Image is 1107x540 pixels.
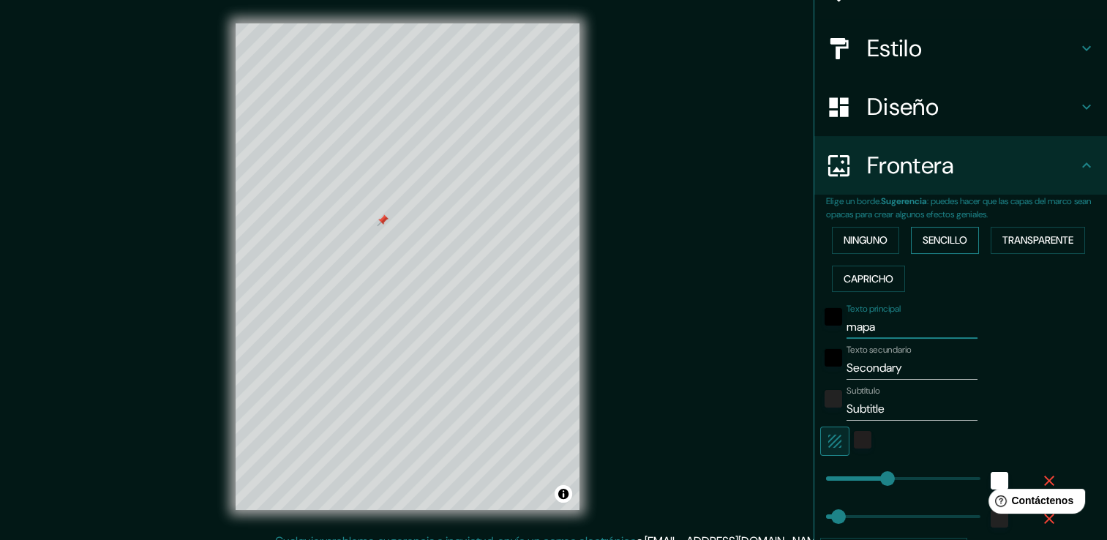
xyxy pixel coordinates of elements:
font: Ninguno [844,231,888,250]
p: Elige un borde. : puedes hacer que las capas del marco sean opacas para crear algunos efectos gen... [826,195,1107,221]
label: Texto principal [847,303,901,315]
font: Capricho [844,270,893,288]
button: color-222222 [825,390,842,408]
font: Transparente [1002,231,1073,250]
button: Blanco [991,472,1008,490]
button: Alternar atribución [555,485,572,503]
font: Sencillo [923,231,967,250]
b: Sugerencia [881,195,927,207]
button: negro [825,349,842,367]
button: Ninguno [832,227,899,254]
button: negro [825,308,842,326]
h4: Estilo [867,34,1078,63]
button: color-221F1F [854,431,871,449]
label: Texto secundario [847,344,912,356]
h4: Diseño [867,92,1078,121]
h4: Frontera [867,151,1078,180]
button: Transparente [991,227,1085,254]
div: Frontera [814,136,1107,195]
label: Subtítulo [847,385,880,397]
button: Capricho [832,266,905,293]
div: Estilo [814,19,1107,78]
div: Diseño [814,78,1107,136]
iframe: Help widget launcher [977,483,1091,524]
button: Sencillo [911,227,979,254]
